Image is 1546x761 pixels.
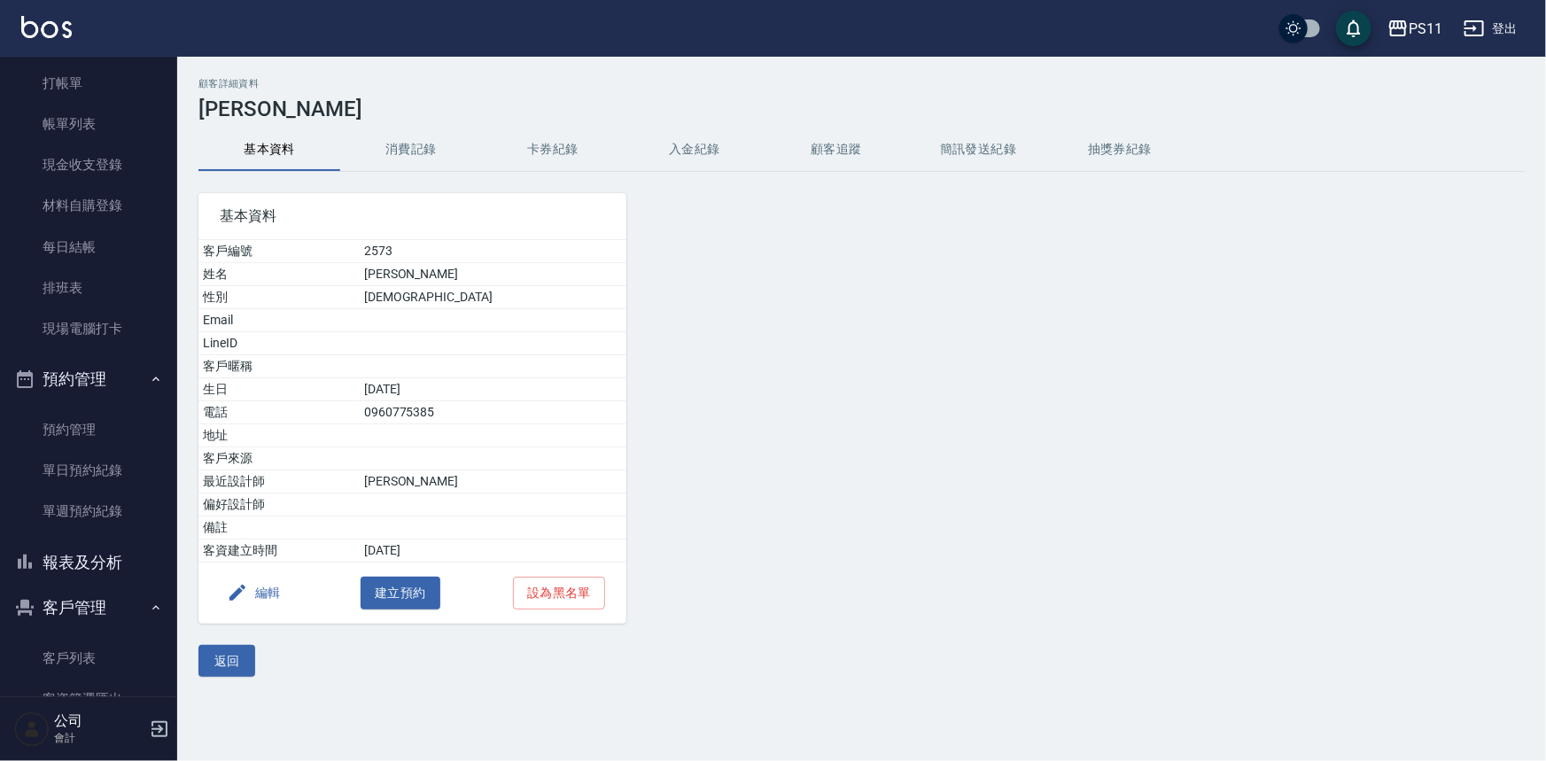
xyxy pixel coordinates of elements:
button: 卡券紀錄 [482,128,624,171]
button: 客戶管理 [7,585,170,631]
button: 登出 [1457,12,1525,45]
button: 消費記錄 [340,128,482,171]
a: 現場電腦打卡 [7,308,170,349]
p: 會計 [54,730,144,746]
a: 現金收支登錄 [7,144,170,185]
td: 2573 [360,240,626,263]
button: 簡訊發送紀錄 [907,128,1049,171]
button: 入金紀錄 [624,128,765,171]
h3: [PERSON_NAME] [198,97,1525,121]
button: 報表及分析 [7,540,170,586]
a: 帳單列表 [7,104,170,144]
td: [DEMOGRAPHIC_DATA] [360,286,626,309]
a: 排班表 [7,268,170,308]
span: 基本資料 [220,207,605,225]
a: 客資篩選匯出 [7,679,170,719]
td: 姓名 [198,263,360,286]
td: 客資建立時間 [198,540,360,563]
td: 生日 [198,378,360,401]
button: 設為黑名單 [513,577,605,610]
a: 材料自購登錄 [7,185,170,226]
td: [PERSON_NAME] [360,263,626,286]
div: PS11 [1409,18,1442,40]
td: 備註 [198,516,360,540]
td: 客戶暱稱 [198,355,360,378]
button: 預約管理 [7,356,170,402]
td: 0960775385 [360,401,626,424]
a: 客戶列表 [7,638,170,679]
a: 打帳單 [7,63,170,104]
a: 單週預約紀錄 [7,491,170,532]
td: 客戶來源 [198,447,360,470]
button: save [1336,11,1371,46]
td: Email [198,309,360,332]
td: [DATE] [360,378,626,401]
td: [DATE] [360,540,626,563]
td: 電話 [198,401,360,424]
button: PS11 [1380,11,1449,47]
a: 預約管理 [7,409,170,450]
td: 客戶編號 [198,240,360,263]
td: LineID [198,332,360,355]
h5: 公司 [54,712,144,730]
a: 每日結帳 [7,227,170,268]
button: 建立預約 [361,577,440,610]
img: Person [14,711,50,747]
button: 顧客追蹤 [765,128,907,171]
td: 地址 [198,424,360,447]
img: Logo [21,16,72,38]
button: 抽獎券紀錄 [1049,128,1191,171]
button: 編輯 [220,577,288,610]
td: [PERSON_NAME] [360,470,626,493]
button: 返回 [198,645,255,678]
h2: 顧客詳細資料 [198,78,1525,89]
a: 單日預約紀錄 [7,450,170,491]
button: 基本資料 [198,128,340,171]
td: 最近設計師 [198,470,360,493]
td: 性別 [198,286,360,309]
td: 偏好設計師 [198,493,360,516]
